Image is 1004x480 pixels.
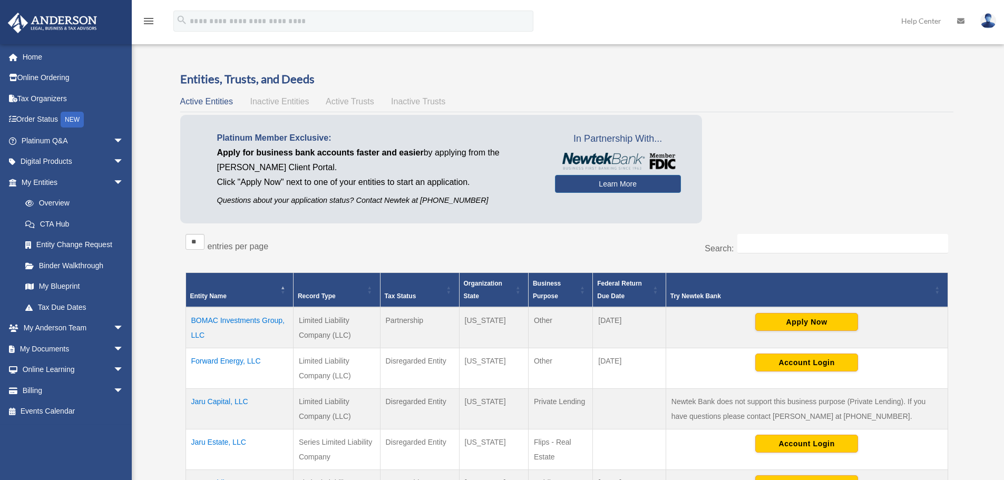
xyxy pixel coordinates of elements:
img: Anderson Advisors Platinum Portal [5,13,100,33]
td: Limited Liability Company (LLC) [293,307,380,348]
p: Platinum Member Exclusive: [217,131,539,145]
td: [US_STATE] [459,348,528,389]
a: Digital Productsarrow_drop_down [7,151,140,172]
span: arrow_drop_down [113,130,134,152]
a: Order StatusNEW [7,109,140,131]
td: Limited Liability Company (LLC) [293,348,380,389]
td: Forward Energy, LLC [186,348,293,389]
p: Click "Apply Now" next to one of your entities to start an application. [217,175,539,190]
a: My Documentsarrow_drop_down [7,338,140,359]
td: [US_STATE] [459,307,528,348]
label: entries per page [208,242,269,251]
img: NewtekBankLogoSM.png [560,153,676,170]
a: Entity Change Request [15,234,134,256]
td: Flips - Real Estate [528,429,592,470]
span: Record Type [298,292,336,300]
span: Active Entities [180,97,233,106]
td: Disregarded Entity [380,389,459,429]
label: Search: [705,244,734,253]
span: arrow_drop_down [113,318,134,339]
i: menu [142,15,155,27]
a: My Anderson Teamarrow_drop_down [7,318,140,339]
a: Binder Walkthrough [15,255,134,276]
td: Partnership [380,307,459,348]
th: Business Purpose: Activate to sort [528,273,592,308]
span: arrow_drop_down [113,151,134,173]
span: In Partnership With... [555,131,681,148]
button: Account Login [755,354,858,371]
span: Apply for business bank accounts faster and easier [217,148,424,157]
span: arrow_drop_down [113,380,134,401]
th: Organization State: Activate to sort [459,273,528,308]
a: Overview [15,193,129,214]
a: My Blueprint [15,276,134,297]
th: Tax Status: Activate to sort [380,273,459,308]
span: Business Purpose [533,280,561,300]
td: BOMAC Investments Group, LLC [186,307,293,348]
td: Private Lending [528,389,592,429]
th: Record Type: Activate to sort [293,273,380,308]
td: Disregarded Entity [380,348,459,389]
td: [US_STATE] [459,389,528,429]
td: Jaru Estate, LLC [186,429,293,470]
td: Newtek Bank does not support this business purpose (Private Lending). If you have questions pleas... [666,389,948,429]
a: Account Login [755,439,858,447]
a: Home [7,46,140,67]
td: Other [528,307,592,348]
span: Active Trusts [326,97,374,106]
p: by applying from the [PERSON_NAME] Client Portal. [217,145,539,175]
td: Limited Liability Company (LLC) [293,389,380,429]
span: arrow_drop_down [113,359,134,381]
div: NEW [61,112,84,128]
td: [US_STATE] [459,429,528,470]
span: Federal Return Due Date [597,280,642,300]
span: Organization State [464,280,502,300]
a: Events Calendar [7,401,140,422]
span: Inactive Entities [250,97,309,106]
th: Entity Name: Activate to invert sorting [186,273,293,308]
i: search [176,14,188,26]
a: CTA Hub [15,213,134,234]
a: Tax Due Dates [15,297,134,318]
a: Online Learningarrow_drop_down [7,359,140,380]
td: Disregarded Entity [380,429,459,470]
a: Learn More [555,175,681,193]
h3: Entities, Trusts, and Deeds [180,71,953,87]
th: Try Newtek Bank : Activate to sort [666,273,948,308]
td: [DATE] [593,348,666,389]
a: Platinum Q&Aarrow_drop_down [7,130,140,151]
a: Account Login [755,358,858,366]
button: Apply Now [755,313,858,331]
td: Series Limited Liability Company [293,429,380,470]
td: Jaru Capital, LLC [186,389,293,429]
a: menu [142,18,155,27]
a: My Entitiesarrow_drop_down [7,172,134,193]
span: Entity Name [190,292,227,300]
a: Billingarrow_drop_down [7,380,140,401]
p: Questions about your application status? Contact Newtek at [PHONE_NUMBER] [217,194,539,207]
span: arrow_drop_down [113,172,134,193]
a: Tax Organizers [7,88,140,109]
td: Other [528,348,592,389]
span: Tax Status [385,292,416,300]
div: Try Newtek Bank [670,290,932,302]
span: arrow_drop_down [113,338,134,360]
a: Online Ordering [7,67,140,89]
img: User Pic [980,13,996,28]
th: Federal Return Due Date: Activate to sort [593,273,666,308]
td: [DATE] [593,307,666,348]
button: Account Login [755,435,858,453]
span: Inactive Trusts [391,97,445,106]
